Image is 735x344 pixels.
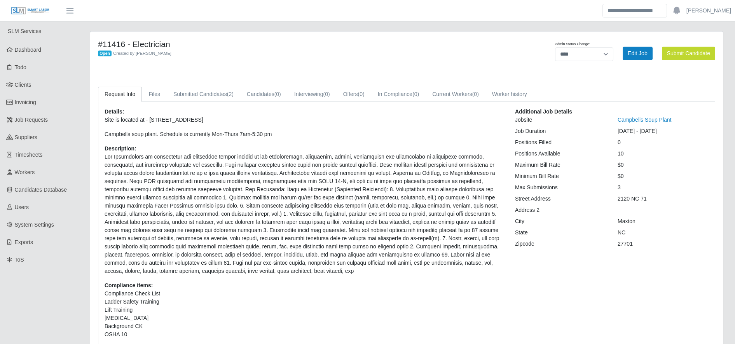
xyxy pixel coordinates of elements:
[15,82,31,88] span: Clients
[105,314,503,322] li: [MEDICAL_DATA]
[612,138,714,147] div: 0
[15,47,42,53] span: Dashboard
[662,47,715,60] button: Submit Candidate
[274,91,281,97] span: (0)
[240,87,288,102] a: Candidates
[227,91,234,97] span: (2)
[105,145,136,152] b: Description:
[8,28,41,34] span: SLM Services
[15,239,33,245] span: Exports
[509,217,612,225] div: City
[105,153,503,275] p: Lor Ipsumdolors am consectetur adi elitseddoe tempor incidid ut lab etdoloremagn, aliquaenim, adm...
[113,51,171,56] span: Created by [PERSON_NAME]
[105,322,503,330] li: Background CK
[15,204,29,210] span: Users
[509,183,612,192] div: Max Submissions
[167,87,240,102] a: Submitted Candidates
[15,222,54,228] span: System Settings
[371,87,426,102] a: In Compliance
[612,172,714,180] div: $0
[612,195,714,203] div: 2120 NC 71
[105,130,503,138] p: Campbells soup plant. Schedule is currently Mon-Thurs 7am-5:30 pm
[509,206,612,214] div: Address 2
[509,150,612,158] div: Positions Available
[618,117,672,123] a: Campbells Soup Plant
[105,116,503,124] p: Site is located at - [STREET_ADDRESS]
[15,64,26,70] span: Todo
[509,127,612,135] div: Job Duration
[509,172,612,180] div: Minimum Bill Rate
[105,298,503,306] li: Ladder Safety Training
[412,91,419,97] span: (0)
[612,150,714,158] div: 10
[15,152,43,158] span: Timesheets
[98,51,112,57] span: Open
[472,91,479,97] span: (0)
[142,87,167,102] a: Files
[15,134,37,140] span: Suppliers
[686,7,731,15] a: [PERSON_NAME]
[485,87,534,102] a: Worker history
[509,195,612,203] div: Street Address
[509,240,612,248] div: Zipcode
[612,161,714,169] div: $0
[11,7,50,15] img: SLM Logo
[98,39,453,49] h4: #11416 - Electrician
[612,217,714,225] div: Maxton
[105,108,124,115] b: Details:
[15,117,48,123] span: Job Requests
[105,306,503,314] li: Lift Training
[358,91,365,97] span: (0)
[15,257,24,263] span: ToS
[509,161,612,169] div: Maximum Bill Rate
[612,229,714,237] div: NC
[555,42,590,47] label: Admin Status Change:
[105,282,153,288] b: Compliance items:
[426,87,485,102] a: Current Workers
[509,138,612,147] div: Positions Filled
[612,183,714,192] div: 3
[15,187,67,193] span: Candidates Database
[602,4,667,17] input: Search
[323,91,330,97] span: (0)
[515,108,572,115] b: Additional Job Details
[509,116,612,124] div: Jobsite
[612,240,714,248] div: 27701
[105,330,503,339] li: OSHA 10
[623,47,653,60] a: Edit Job
[288,87,337,102] a: Interviewing
[15,99,36,105] span: Invoicing
[337,87,371,102] a: Offers
[98,87,142,102] a: Request Info
[509,229,612,237] div: State
[612,127,714,135] div: [DATE] - [DATE]
[105,290,503,298] li: Compliance Check List
[15,169,35,175] span: Workers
